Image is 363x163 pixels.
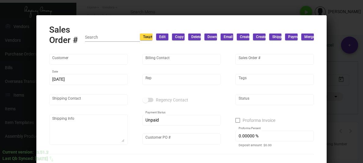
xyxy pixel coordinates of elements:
[2,149,34,155] div: Current version:
[243,117,275,124] span: Proforma Invoice
[304,34,315,40] span: Merge
[191,34,201,40] span: Delete
[2,155,48,162] div: Last Qb Synced: [DATE]
[253,34,266,40] button: Create PO
[140,34,152,40] button: Tax
[36,149,48,155] div: 0.51.2
[224,34,233,40] span: Email
[240,34,263,40] span: Create Invoice
[145,118,159,122] span: Unpaid
[207,34,224,40] span: Download
[285,34,298,40] button: Payment Form
[256,34,272,40] span: Create PO
[269,34,282,40] button: Shipping
[143,34,152,40] span: Tax
[156,34,169,40] button: Edit
[159,34,166,40] span: Edit
[288,34,312,40] span: Payment Form
[156,96,188,104] span: Regency Contact
[272,34,287,40] span: Shipping
[221,34,233,40] button: Email
[175,34,184,40] span: Copy
[204,34,217,40] button: Download
[172,34,185,40] button: Copy
[239,144,272,147] mat-hint: Deposit amount: $0.00
[301,34,314,40] button: Merge
[49,25,85,45] h2: Sales Order #
[237,34,249,40] button: Create Invoice
[188,34,201,40] button: Delete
